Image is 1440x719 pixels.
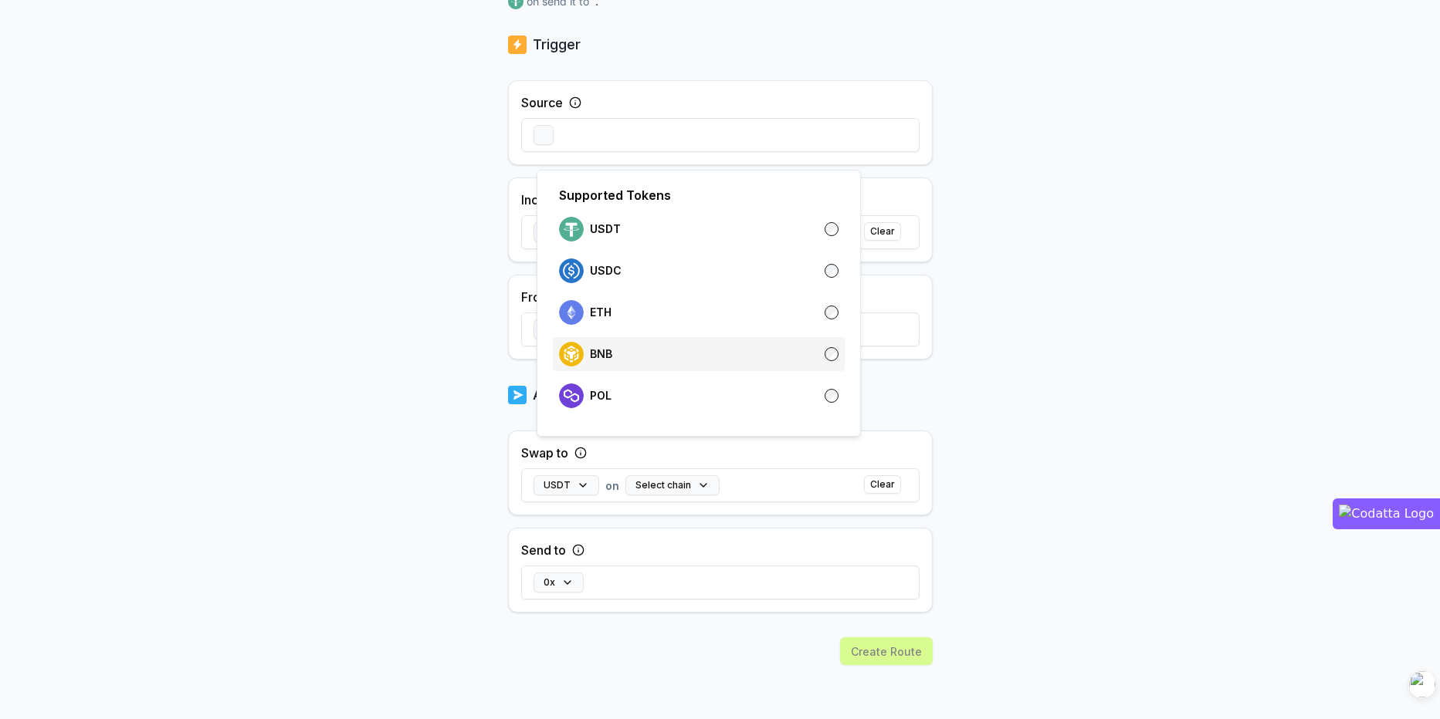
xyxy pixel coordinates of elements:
p: USDC [590,265,622,277]
p: Supported Tokens [559,186,671,204]
p: USDT [590,223,621,235]
button: Any Wallet [534,319,620,339]
img: logo [559,258,584,283]
p: ETH [590,306,612,319]
p: BNB [590,348,612,360]
img: logo [559,300,584,325]
label: Swap to [521,444,568,462]
span: on [605,478,619,494]
label: Incoming Funds [521,191,612,209]
button: Clear [864,222,901,241]
img: logo [508,384,527,406]
img: logo [559,217,584,241]
button: Clear [864,475,901,494]
p: Trigger [533,34,581,56]
label: From [521,288,551,306]
button: 0x [534,572,584,592]
button: USDT [534,475,599,495]
label: Source [521,93,563,112]
p: Action [533,384,576,406]
label: Send to [521,541,566,559]
p: POL [590,390,612,402]
img: logo [508,34,527,56]
button: Select chain [625,475,720,495]
img: logo [559,383,584,408]
img: logo [559,342,584,366]
button: USDT [534,222,599,242]
div: USDT [537,170,861,437]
